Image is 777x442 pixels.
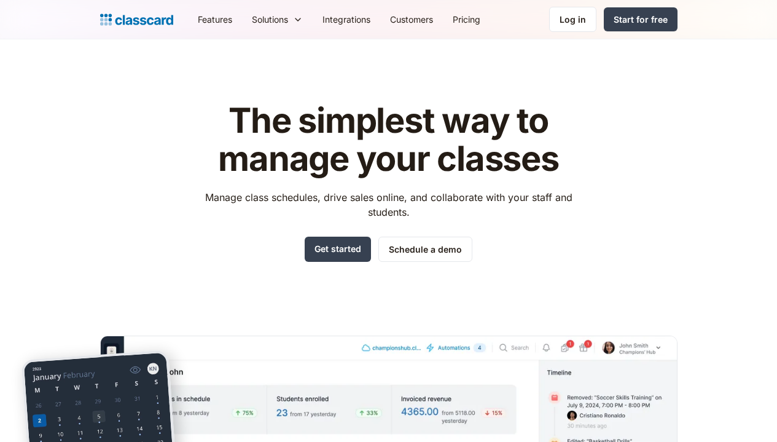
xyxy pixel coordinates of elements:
[188,6,242,33] a: Features
[560,13,586,26] div: Log in
[305,237,371,262] a: Get started
[100,11,173,28] a: home
[549,7,596,32] a: Log in
[252,13,288,26] div: Solutions
[193,102,584,178] h1: The simplest way to manage your classes
[443,6,490,33] a: Pricing
[242,6,313,33] div: Solutions
[313,6,380,33] a: Integrations
[380,6,443,33] a: Customers
[378,237,472,262] a: Schedule a demo
[604,7,677,31] a: Start for free
[193,190,584,219] p: Manage class schedules, drive sales online, and collaborate with your staff and students.
[614,13,668,26] div: Start for free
